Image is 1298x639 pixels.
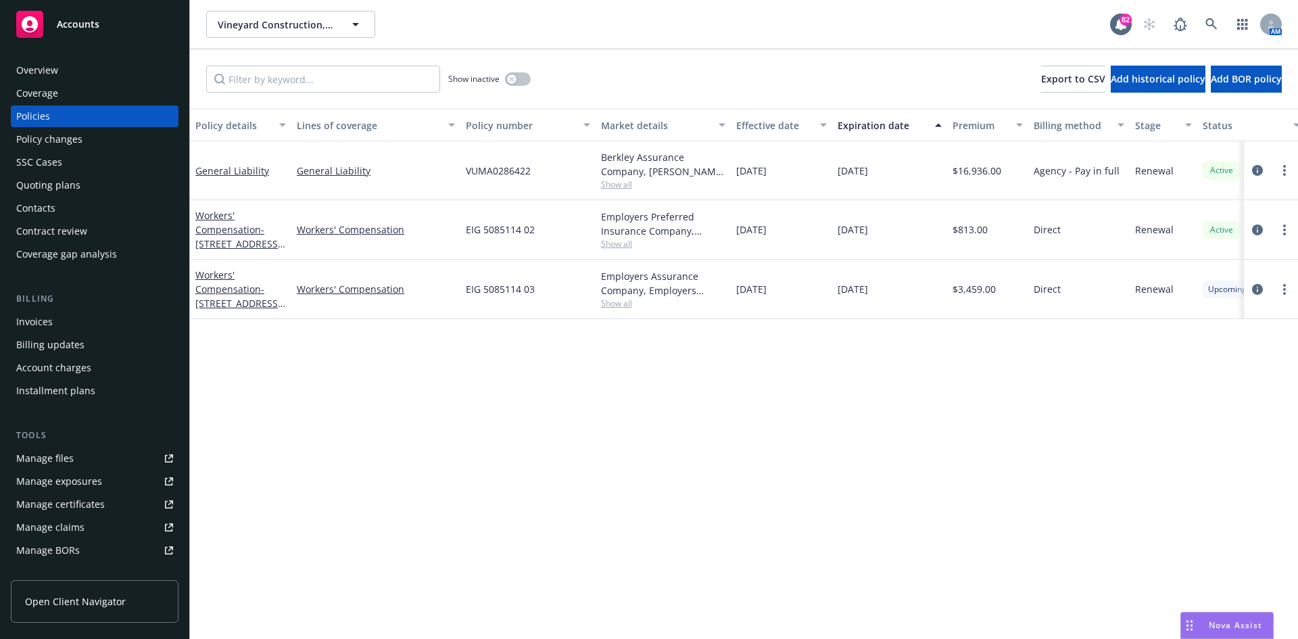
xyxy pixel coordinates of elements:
button: Policy number [460,109,596,141]
div: Premium [953,118,1008,133]
span: Renewal [1135,282,1174,296]
span: Add historical policy [1111,72,1205,85]
button: Add historical policy [1111,66,1205,93]
span: Show inactive [448,73,500,85]
div: Contract review [16,220,87,242]
div: Berkley Assurance Company, [PERSON_NAME] Corporation, Risk Transfer Partners [601,150,725,179]
a: Billing updates [11,334,178,356]
a: Policy changes [11,128,178,150]
div: Manage claims [16,517,85,538]
div: Billing [11,292,178,306]
button: Billing method [1028,109,1130,141]
div: Drag to move [1181,613,1198,638]
a: Manage exposures [11,471,178,492]
span: Vineyard Construction, LLC [218,18,335,32]
span: Renewal [1135,222,1174,237]
div: Invoices [16,311,53,333]
span: [DATE] [736,222,767,237]
span: Upcoming [1208,283,1247,295]
div: Overview [16,60,58,81]
div: Policy number [466,118,575,133]
a: Quoting plans [11,174,178,196]
div: Manage certificates [16,494,105,515]
span: Agency - Pay in full [1034,164,1120,178]
span: [DATE] [838,282,868,296]
a: Manage BORs [11,540,178,561]
div: Employers Preferred Insurance Company, Employers Insurance Group [601,210,725,238]
div: Installment plans [16,380,95,402]
div: Contacts [16,197,55,219]
div: Stage [1135,118,1177,133]
span: [DATE] [736,164,767,178]
button: Vineyard Construction, LLC [206,11,375,38]
span: Show all [601,179,725,190]
a: SSC Cases [11,151,178,173]
a: Coverage gap analysis [11,243,178,265]
a: more [1276,281,1293,298]
div: Summary of insurance [16,563,119,584]
div: Manage BORs [16,540,80,561]
span: EIG 5085114 03 [466,282,535,296]
div: Market details [601,118,711,133]
span: [DATE] [736,282,767,296]
button: Policy details [190,109,291,141]
span: [DATE] [838,164,868,178]
div: Tools [11,429,178,442]
a: Workers' Compensation [297,222,455,237]
a: Coverage [11,82,178,104]
a: circleInformation [1249,222,1266,238]
span: Direct [1034,282,1061,296]
a: Start snowing [1136,11,1163,38]
button: Add BOR policy [1211,66,1282,93]
span: Nova Assist [1209,619,1262,631]
a: Summary of insurance [11,563,178,584]
span: Export to CSV [1041,72,1105,85]
span: Active [1208,224,1235,236]
a: circleInformation [1249,162,1266,179]
a: Invoices [11,311,178,333]
span: Renewal [1135,164,1174,178]
div: Policy details [195,118,271,133]
div: Billing updates [16,334,85,356]
a: General Liability [297,164,455,178]
div: Policy changes [16,128,82,150]
span: Accounts [57,19,99,30]
div: SSC Cases [16,151,62,173]
button: Lines of coverage [291,109,460,141]
a: Installment plans [11,380,178,402]
span: - [STREET_ADDRESS][PERSON_NAME] [195,283,285,324]
a: Report a Bug [1167,11,1194,38]
a: Workers' Compensation [195,268,281,324]
input: Filter by keyword... [206,66,440,93]
span: Show all [601,298,725,309]
span: $16,936.00 [953,164,1001,178]
span: VUMA0286422 [466,164,531,178]
a: General Liability [195,164,269,177]
div: Billing method [1034,118,1109,133]
button: Export to CSV [1041,66,1105,93]
button: Market details [596,109,731,141]
div: Effective date [736,118,812,133]
span: Active [1208,164,1235,176]
a: Workers' Compensation [297,282,455,296]
span: Direct [1034,222,1061,237]
div: Coverage [16,82,58,104]
span: EIG 5085114 02 [466,222,535,237]
div: Lines of coverage [297,118,440,133]
span: - [STREET_ADDRESS][PERSON_NAME] [195,223,285,264]
div: Quoting plans [16,174,80,196]
button: Expiration date [832,109,947,141]
span: Open Client Navigator [25,594,126,609]
div: Coverage gap analysis [16,243,117,265]
a: circleInformation [1249,281,1266,298]
button: Nova Assist [1180,612,1274,639]
a: Search [1198,11,1225,38]
a: Manage claims [11,517,178,538]
a: Account charges [11,357,178,379]
span: Add BOR policy [1211,72,1282,85]
a: Policies [11,105,178,127]
a: Contacts [11,197,178,219]
span: Show all [601,238,725,250]
div: Manage exposures [16,471,102,492]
